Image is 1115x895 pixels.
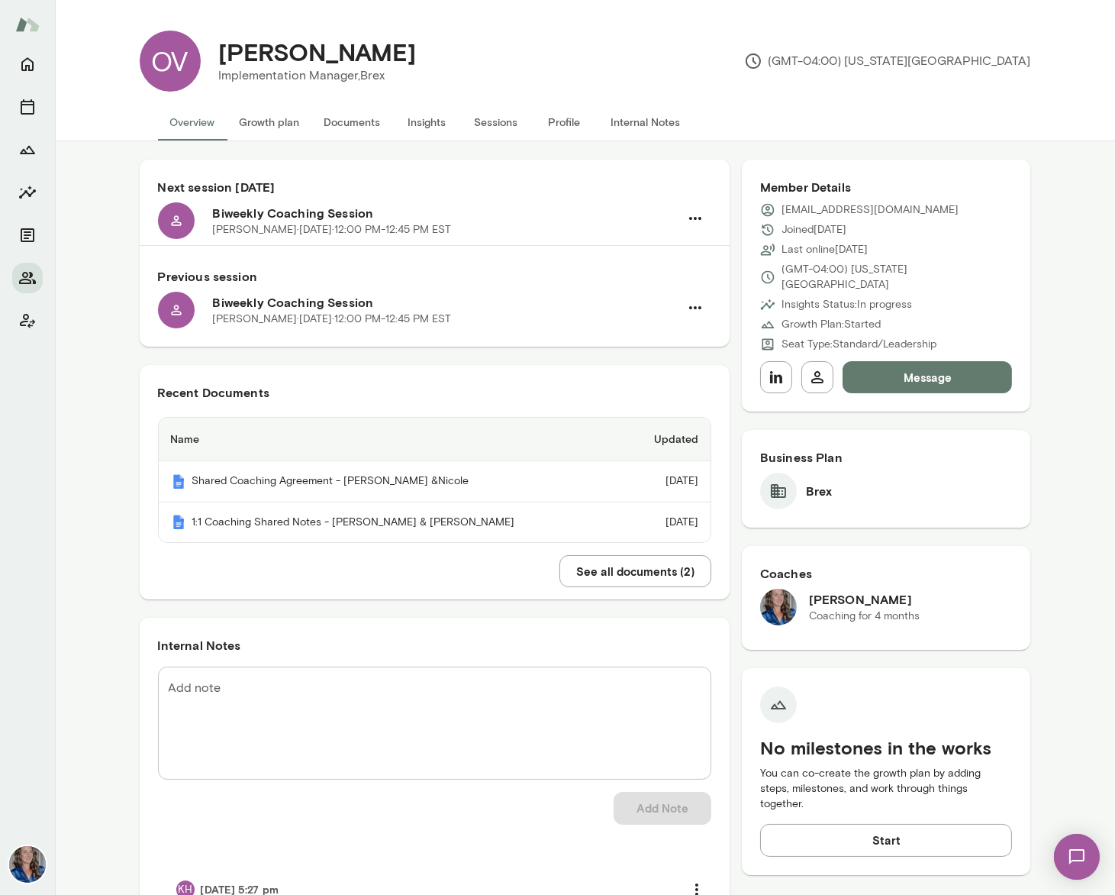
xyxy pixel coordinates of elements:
button: Overview [158,104,227,141]
div: OV [140,31,201,92]
img: Mento [171,474,186,490]
h6: Recent Documents [158,383,711,402]
button: Profile [530,104,599,141]
button: Internal Notes [599,104,693,141]
p: Implementation Manager, Brex [219,66,417,85]
button: Documents [12,220,43,250]
button: Start [760,824,1013,856]
p: Insights Status: In progress [781,297,912,312]
img: Mento [15,10,40,39]
h6: Internal Notes [158,636,711,654]
h6: Member Details [760,178,1013,196]
p: [PERSON_NAME] · [DATE] · 12:00 PM-12:45 PM EST [213,312,452,327]
h6: Business Plan [760,448,1013,467]
th: Updated [624,418,711,461]
h6: Coaches [760,564,1013,583]
p: [PERSON_NAME] · [DATE] · 12:00 PM-12:45 PM EST [213,222,452,237]
img: Nicole Menkhoff [9,846,46,883]
p: Last online [DATE] [781,242,868,257]
img: Mento [171,515,186,530]
h6: Previous session [158,267,711,286]
button: Growth Plan [12,134,43,165]
button: Home [12,49,43,79]
h5: No milestones in the works [760,735,1013,760]
p: (GMT-04:00) [US_STATE][GEOGRAPHIC_DATA] [744,52,1031,70]
th: Shared Coaching Agreement - [PERSON_NAME] &Nicole [159,461,624,502]
button: Insights [393,104,462,141]
p: Seat Type: Standard/Leadership [781,337,936,352]
img: Nicole Menkhoff [760,589,797,625]
h6: [PERSON_NAME] [809,590,920,609]
p: You can co-create the growth plan by adding steps, milestones, and work through things together. [760,766,1013,812]
p: (GMT-04:00) [US_STATE][GEOGRAPHIC_DATA] [781,262,1013,292]
p: Growth Plan: Started [781,317,881,332]
p: [EMAIL_ADDRESS][DOMAIN_NAME] [781,202,959,218]
button: Growth plan [227,104,312,141]
h6: Biweekly Coaching Session [213,293,679,312]
h6: Biweekly Coaching Session [213,204,679,222]
td: [DATE] [624,461,711,502]
button: Client app [12,305,43,336]
th: Name [159,418,624,461]
h6: Brex [806,482,833,500]
h4: [PERSON_NAME] [219,37,417,66]
td: [DATE] [624,502,711,543]
h6: Next session [DATE] [158,178,711,196]
p: Joined [DATE] [781,222,846,237]
p: Coaching for 4 months [809,609,920,624]
button: Insights [12,177,43,208]
button: Message [843,361,1013,393]
th: 1:1 Coaching Shared Notes - [PERSON_NAME] & [PERSON_NAME] [159,502,624,543]
button: Sessions [12,92,43,122]
button: Sessions [462,104,530,141]
button: See all documents (2) [559,555,711,587]
button: Documents [312,104,393,141]
button: Members [12,263,43,293]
